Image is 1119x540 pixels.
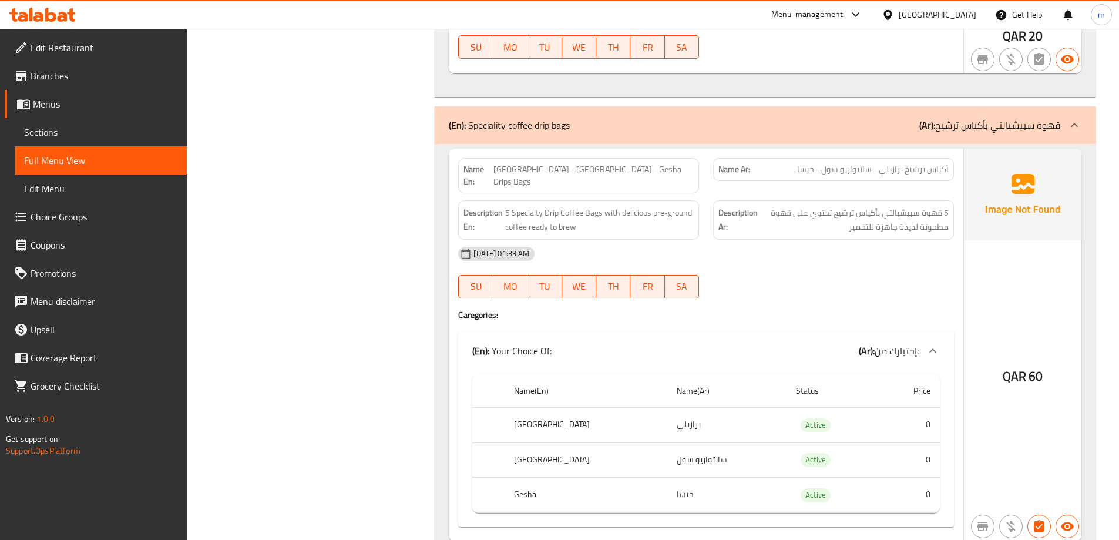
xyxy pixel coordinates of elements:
[435,106,1096,144] div: (En): Speciality coffee drip bags(Ar):قهوة سبيشيالتي بأكياس ترشيح
[562,35,596,59] button: WE
[463,278,488,295] span: SU
[801,488,831,502] div: Active
[999,515,1023,538] button: Purchased item
[6,411,35,427] span: Version:
[1056,515,1079,538] button: Available
[878,442,940,477] td: 0
[24,182,177,196] span: Edit Menu
[801,418,831,432] div: Active
[505,206,694,234] span: 5 Specialty Drip Coffee Bags with delicious pre-ground coffee ready to brew
[15,146,187,175] a: Full Menu View
[964,149,1081,240] img: Ae5nvW7+0k+MAAAAAElFTkSuQmCC
[31,294,177,308] span: Menu disclaimer
[36,411,55,427] span: 1.0.0
[458,275,493,298] button: SU
[596,275,630,298] button: TH
[31,351,177,365] span: Coverage Report
[463,163,493,188] strong: Name En:
[771,8,844,22] div: Menu-management
[5,316,187,344] a: Upsell
[1027,48,1051,71] button: Not has choices
[878,478,940,512] td: 0
[601,278,626,295] span: TH
[458,35,493,59] button: SU
[971,515,994,538] button: Not branch specific item
[1003,365,1026,388] span: QAR
[797,163,949,176] span: أكياس ترشيح برازيلي - سانتواريو سول - جيشا
[469,248,534,259] span: [DATE] 01:39 AM
[5,287,187,316] a: Menu disclaimer
[567,278,592,295] span: WE
[493,35,527,59] button: MO
[5,33,187,62] a: Edit Restaurant
[999,48,1023,71] button: Purchased item
[31,69,177,83] span: Branches
[527,35,562,59] button: TU
[493,275,527,298] button: MO
[5,259,187,287] a: Promotions
[505,374,667,408] th: Name(En)
[1029,25,1043,48] span: 20
[498,39,523,56] span: MO
[718,163,750,176] strong: Name Ar:
[567,39,592,56] span: WE
[718,206,758,234] strong: Description Ar:
[527,275,562,298] button: TU
[505,442,667,477] th: [GEOGRAPHIC_DATA]
[971,48,994,71] button: Not branch specific item
[6,443,80,458] a: Support.OpsPlatform
[635,39,660,56] span: FR
[532,39,557,56] span: TU
[899,8,976,21] div: [GEOGRAPHIC_DATA]
[472,374,940,513] table: choices table
[449,118,570,132] p: Speciality coffee drip bags
[5,344,187,372] a: Coverage Report
[1029,365,1043,388] span: 60
[449,116,466,134] b: (En):
[1003,25,1026,48] span: QAR
[33,97,177,111] span: Menus
[1098,8,1105,21] span: m
[532,278,557,295] span: TU
[919,116,935,134] b: (Ar):
[463,39,488,56] span: SU
[630,275,664,298] button: FR
[670,278,694,295] span: SA
[31,210,177,224] span: Choice Groups
[760,206,949,234] span: 5 قهوة سبيشيالتي بأكياس ترشيح تحتوي على قهوة مطحونة لذيذة جاهزة للتخمير
[670,39,694,56] span: SA
[463,206,503,234] strong: Description En:
[1027,515,1051,538] button: Has choices
[493,163,694,188] span: [GEOGRAPHIC_DATA] - [GEOGRAPHIC_DATA] - Gesha Drips Bags
[919,118,1060,132] p: قهوة سبيشيالتي بأكياس ترشيح
[472,342,489,360] b: (En):
[787,374,878,408] th: Status
[801,453,831,467] div: Active
[5,62,187,90] a: Branches
[24,125,177,139] span: Sections
[5,90,187,118] a: Menus
[5,372,187,400] a: Grocery Checklist
[31,238,177,252] span: Coupons
[596,35,630,59] button: TH
[667,442,787,477] td: سانتواريو سول
[6,431,60,447] span: Get support on:
[5,231,187,259] a: Coupons
[31,266,177,280] span: Promotions
[665,275,699,298] button: SA
[878,374,940,408] th: Price
[24,153,177,167] span: Full Menu View
[667,478,787,512] td: جيشا
[667,374,787,408] th: Name(Ar)
[472,344,552,358] p: Your Choice Of:
[630,35,664,59] button: FR
[875,342,919,360] span: إختيارك من:
[31,379,177,393] span: Grocery Checklist
[635,278,660,295] span: FR
[562,275,596,298] button: WE
[498,278,523,295] span: MO
[667,408,787,442] td: برازيلي
[15,118,187,146] a: Sections
[15,175,187,203] a: Edit Menu
[859,342,875,360] b: (Ar):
